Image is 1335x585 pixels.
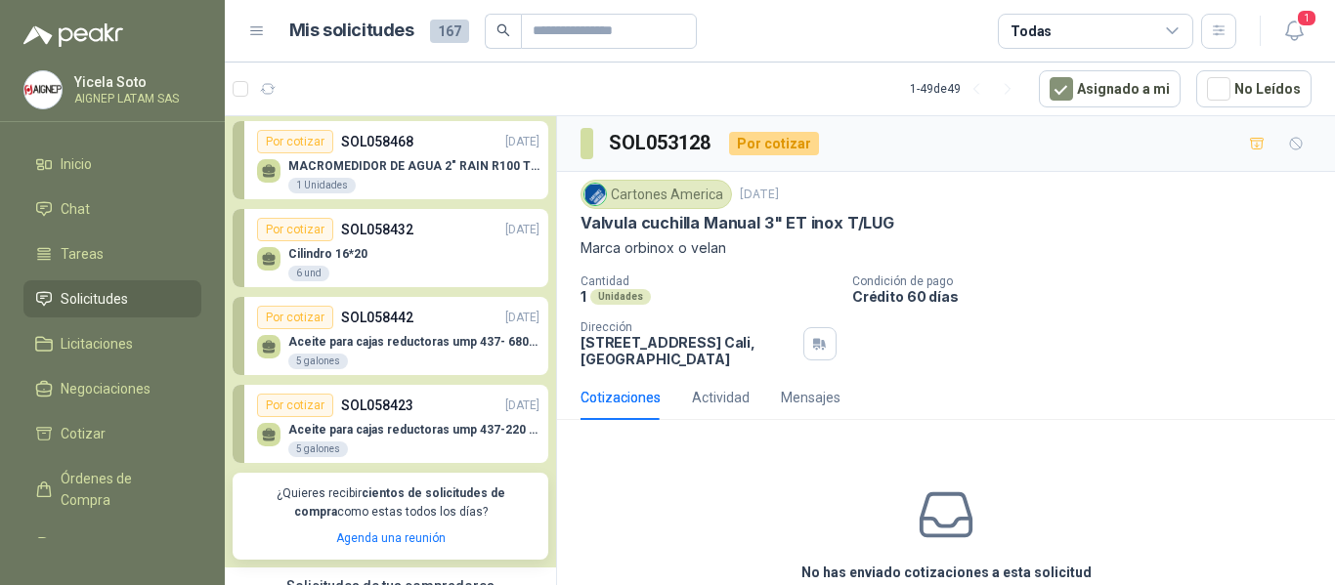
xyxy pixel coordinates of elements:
p: SOL058432 [341,219,413,240]
div: Cartones America [581,180,732,209]
a: Órdenes de Compra [23,460,201,519]
p: AIGNEP LATAM SAS [74,93,196,104]
button: Asignado a mi [1039,70,1181,107]
p: Yicela Soto [74,75,196,89]
a: Por cotizarSOL058442[DATE] Aceite para cajas reductoras ump 437- 680 5 gal (cuñete de 5 gals)5 ga... [233,297,548,375]
a: Remisiones [23,526,201,564]
span: Chat [61,198,90,220]
p: Marca orbinox o velan [581,237,1312,259]
p: [DATE] [505,397,539,415]
div: Por cotizar [257,130,333,153]
button: 1 [1276,14,1312,49]
span: Tareas [61,243,104,265]
p: Condición de pago [852,274,1327,288]
p: [DATE] [505,133,539,151]
p: Dirección [581,320,796,334]
div: 1 Unidades [288,178,356,193]
img: Logo peakr [23,23,123,47]
p: [DATE] [740,186,779,204]
p: Crédito 60 días [852,288,1327,305]
div: Ocultar SolicitudesPor cotizarSOL058468[DATE] MACROMEDIDOR DE AGUA 2" RAIN R100 TIPO WOLMAN BRIDA... [225,89,556,567]
span: Licitaciones [61,333,133,355]
p: Valvula cuchilla Manual 3" ET inox T/LUG [581,213,894,233]
div: 1 - 49 de 49 [910,73,1023,104]
div: 5 galones [288,354,348,369]
div: Por cotizar [729,132,819,155]
div: 6 und [288,266,329,281]
p: Aceite para cajas reductoras ump 437-220 5 gal (cuñete de 5 gals) [288,423,539,437]
span: search [496,23,510,37]
p: Cilindro 16*20 [288,247,367,261]
p: Aceite para cajas reductoras ump 437- 680 5 gal (cuñete de 5 gals) [288,335,539,349]
span: 1 [1296,9,1317,27]
span: Remisiones [61,534,133,556]
div: Por cotizar [257,394,333,417]
a: Tareas [23,235,201,272]
a: Por cotizarSOL058423[DATE] Aceite para cajas reductoras ump 437-220 5 gal (cuñete de 5 gals)5 gal... [233,385,548,463]
p: [STREET_ADDRESS] Cali , [GEOGRAPHIC_DATA] [581,334,796,367]
p: [DATE] [505,309,539,327]
b: cientos de solicitudes de compra [294,486,505,519]
span: Cotizar [61,423,106,444]
a: Chat [23,190,201,228]
a: Por cotizarSOL058468[DATE] MACROMEDIDOR DE AGUA 2" RAIN R100 TIPO WOLMAN BRIDADO1 Unidades [233,121,548,199]
a: Agenda una reunión [336,531,446,545]
img: Company Logo [584,184,606,205]
button: No Leídos [1196,70,1312,107]
h3: No has enviado cotizaciones a esta solicitud [801,562,1092,583]
div: Cotizaciones [581,387,661,408]
span: Inicio [61,153,92,175]
a: Negociaciones [23,370,201,407]
p: 1 [581,288,586,305]
a: Inicio [23,146,201,183]
span: 167 [430,20,469,43]
a: Cotizar [23,415,201,452]
div: Mensajes [781,387,840,408]
p: MACROMEDIDOR DE AGUA 2" RAIN R100 TIPO WOLMAN BRIDADO [288,159,539,173]
p: SOL058468 [341,131,413,152]
h1: Mis solicitudes [289,17,414,45]
p: Cantidad [581,274,837,288]
div: Todas [1011,21,1052,42]
span: Solicitudes [61,288,128,310]
p: ¿Quieres recibir como estas todos los días? [244,484,537,522]
p: SOL058423 [341,395,413,416]
div: 5 galones [288,441,348,457]
div: Unidades [590,289,651,305]
span: Órdenes de Compra [61,468,183,511]
p: SOL058442 [341,307,413,328]
div: Por cotizar [257,218,333,241]
div: Por cotizar [257,306,333,329]
a: Por cotizarSOL058432[DATE] Cilindro 16*206 und [233,209,548,287]
span: Negociaciones [61,378,151,399]
img: Company Logo [24,71,62,108]
p: [DATE] [505,221,539,239]
a: Solicitudes [23,280,201,317]
div: Actividad [692,387,750,408]
h3: SOL053128 [609,128,713,158]
a: Licitaciones [23,325,201,362]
